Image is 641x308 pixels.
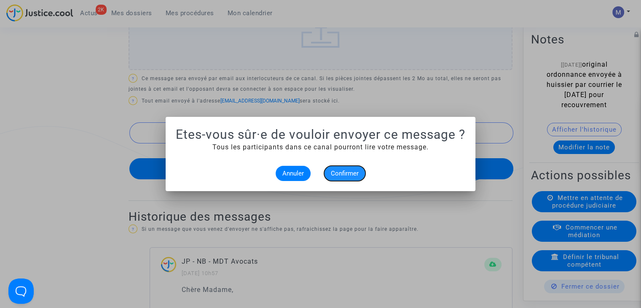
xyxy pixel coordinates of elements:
iframe: Help Scout Beacon - Open [8,278,34,304]
span: Tous les participants dans ce canal pourront lire votre message. [212,143,429,151]
button: Confirmer [324,166,365,181]
span: Confirmer [331,170,359,177]
button: Annuler [276,166,311,181]
h1: Etes-vous sûr·e de vouloir envoyer ce message ? [176,127,465,142]
span: Annuler [282,170,304,177]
